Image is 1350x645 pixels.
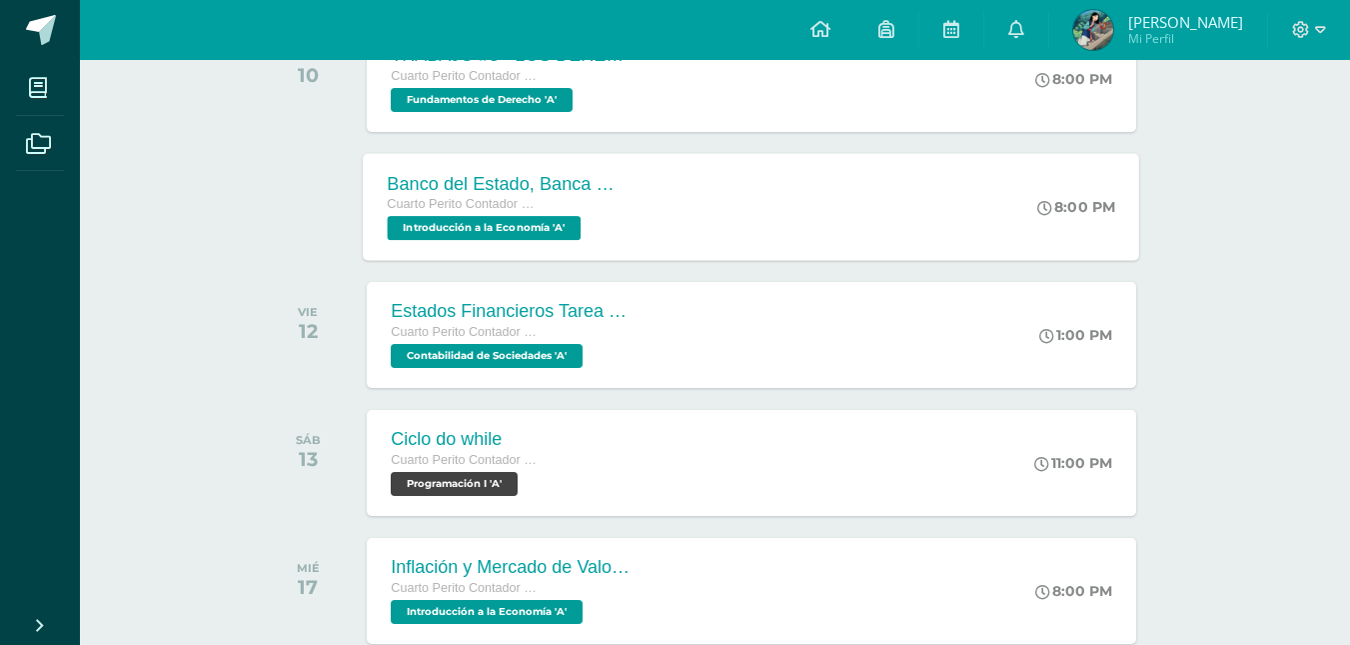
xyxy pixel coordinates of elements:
div: 8:00 PM [1035,582,1112,600]
div: Banco del Estado, Banca Múltiple. [388,173,630,194]
span: Contabilidad de Sociedades 'A' [391,344,583,368]
div: Inflación y Mercado de Valores [391,557,631,578]
span: Programación I 'A' [391,472,518,496]
span: Cuarto Perito Contador con Orientación en Computación [391,453,541,467]
div: SÁB [296,433,321,447]
span: [PERSON_NAME] [1128,12,1243,32]
div: 10 [297,63,320,87]
div: 12 [298,319,318,343]
span: Cuarto Perito Contador con Orientación en Computación [391,69,541,83]
div: MIÉ [297,561,320,575]
span: Cuarto Perito Contador con Orientación en Computación [391,325,541,339]
div: VIE [298,305,318,319]
span: Fundamentos de Derecho 'A' [391,88,573,112]
div: 8:00 PM [1038,198,1116,216]
div: Estados Financieros Tarea #67 [391,301,631,322]
div: 11:00 PM [1034,454,1112,472]
span: Introducción a la Economía 'A' [391,600,583,624]
div: 1:00 PM [1039,326,1112,344]
div: 8:00 PM [1035,70,1112,88]
div: 13 [296,447,321,471]
img: 2e8ab1d7a02720f959b81a5f1bd2b804.png [1073,10,1113,50]
span: Cuarto Perito Contador con Orientación en Computación [391,581,541,595]
span: Cuarto Perito Contador con Orientación en Computación [388,197,540,211]
div: 17 [297,575,320,599]
span: Mi Perfil [1128,30,1243,47]
div: Ciclo do while [391,429,541,450]
span: Introducción a la Economía 'A' [388,216,582,240]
